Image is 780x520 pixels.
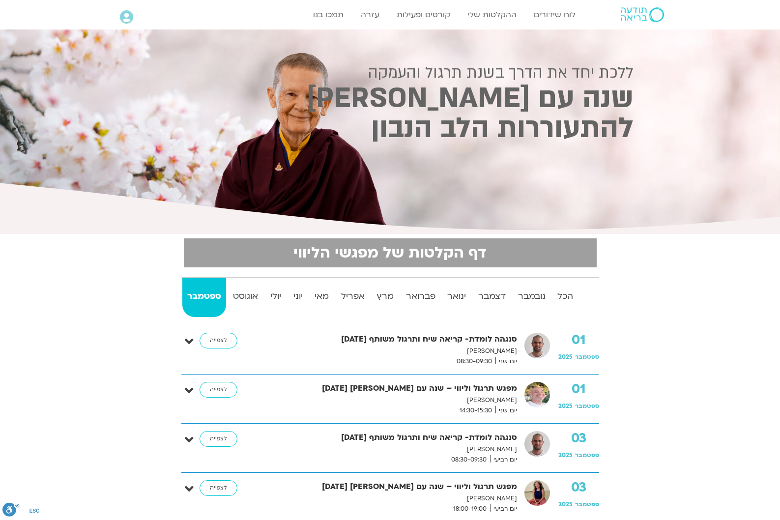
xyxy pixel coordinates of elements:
[200,431,237,447] a: לצפייה
[259,382,517,395] strong: מפגש תרגול וליווי – שנה עם [PERSON_NAME] [DATE]
[265,278,287,317] a: יולי
[147,116,634,142] h2: להתעוררות הלב הנבון
[356,5,384,24] a: עזרה
[513,289,550,304] strong: נובמבר
[495,405,517,416] span: יום שני
[529,5,580,24] a: לוח שידורים
[495,356,517,367] span: יום שני
[558,402,573,410] span: 2025
[575,353,599,361] span: ספטמבר
[558,382,599,397] strong: 01
[372,289,399,304] strong: מרץ
[147,64,634,82] h2: ללכת יחד את הדרך בשנת תרגול והעמקה
[147,86,634,112] h2: שנה עם [PERSON_NAME]
[558,451,573,459] span: 2025
[513,278,550,317] a: נובמבר
[442,289,471,304] strong: ינואר
[558,431,599,446] strong: 03
[490,455,517,465] span: יום רביעי
[450,504,490,514] span: 18:00-19:00
[442,278,471,317] a: ינואר
[336,289,370,304] strong: אפריל
[401,289,441,304] strong: פברואר
[558,353,573,361] span: 2025
[558,500,573,508] span: 2025
[228,278,263,317] a: אוגוסט
[190,244,591,261] h2: דף הקלטות של מפגשי הליווי
[182,289,227,304] strong: ספטמבר
[228,289,263,304] strong: אוגוסט
[336,278,370,317] a: אפריל
[265,289,287,304] strong: יולי
[259,480,517,493] strong: מפגש תרגול וליווי – שנה עם [PERSON_NAME] [DATE]
[453,356,495,367] span: 08:30-09:30
[259,395,517,405] p: [PERSON_NAME]
[490,504,517,514] span: יום רביעי
[473,289,511,304] strong: דצמבר
[259,493,517,504] p: [PERSON_NAME]
[288,278,308,317] a: יוני
[259,444,517,455] p: [PERSON_NAME]
[288,289,308,304] strong: יוני
[200,333,237,348] a: לצפייה
[575,451,599,459] span: ספטמבר
[259,346,517,356] p: [PERSON_NAME]
[456,405,495,416] span: 14:30-15:30
[308,5,348,24] a: תמכו בנו
[182,278,227,317] a: ספטמבר
[259,431,517,444] strong: סנגהה לומדת- קריאה שיח ותרגול משותף [DATE]
[552,289,578,304] strong: הכל
[552,278,578,317] a: הכל
[401,278,441,317] a: פברואר
[558,480,599,495] strong: 03
[200,382,237,398] a: לצפייה
[259,333,517,346] strong: סנגהה לומדת- קריאה שיח ותרגול משותף [DATE]
[473,278,511,317] a: דצמבר
[372,278,399,317] a: מרץ
[558,333,599,347] strong: 01
[392,5,455,24] a: קורסים ופעילות
[575,500,599,508] span: ספטמבר
[621,7,664,22] img: תודעה בריאה
[310,278,334,317] a: מאי
[462,5,521,24] a: ההקלטות שלי
[575,402,599,410] span: ספטמבר
[448,455,490,465] span: 08:30-09:30
[200,480,237,496] a: לצפייה
[310,289,334,304] strong: מאי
